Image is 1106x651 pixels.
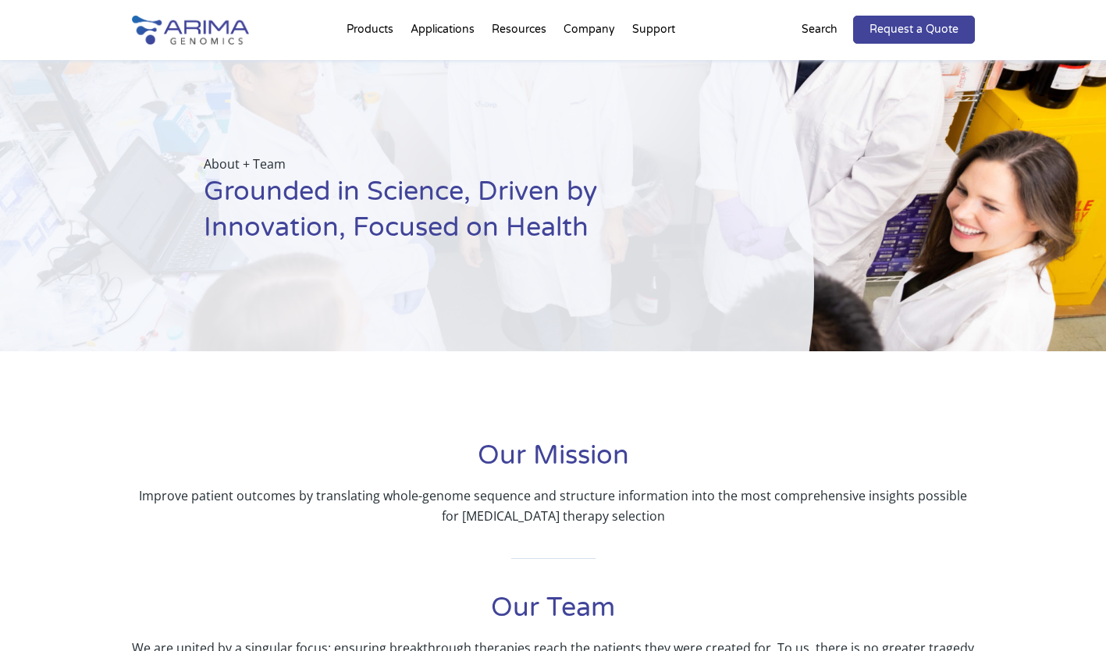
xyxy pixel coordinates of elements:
h1: Our Mission [132,438,975,486]
img: Arima-Genomics-logo [132,16,249,44]
p: About + Team [204,154,736,174]
h1: Grounded in Science, Driven by Innovation, Focused on Health [204,174,736,258]
p: Search [802,20,838,40]
a: Request a Quote [853,16,975,44]
p: Improve patient outcomes by translating whole-genome sequence and structure information into the ... [132,486,975,526]
h1: Our Team [132,590,975,638]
